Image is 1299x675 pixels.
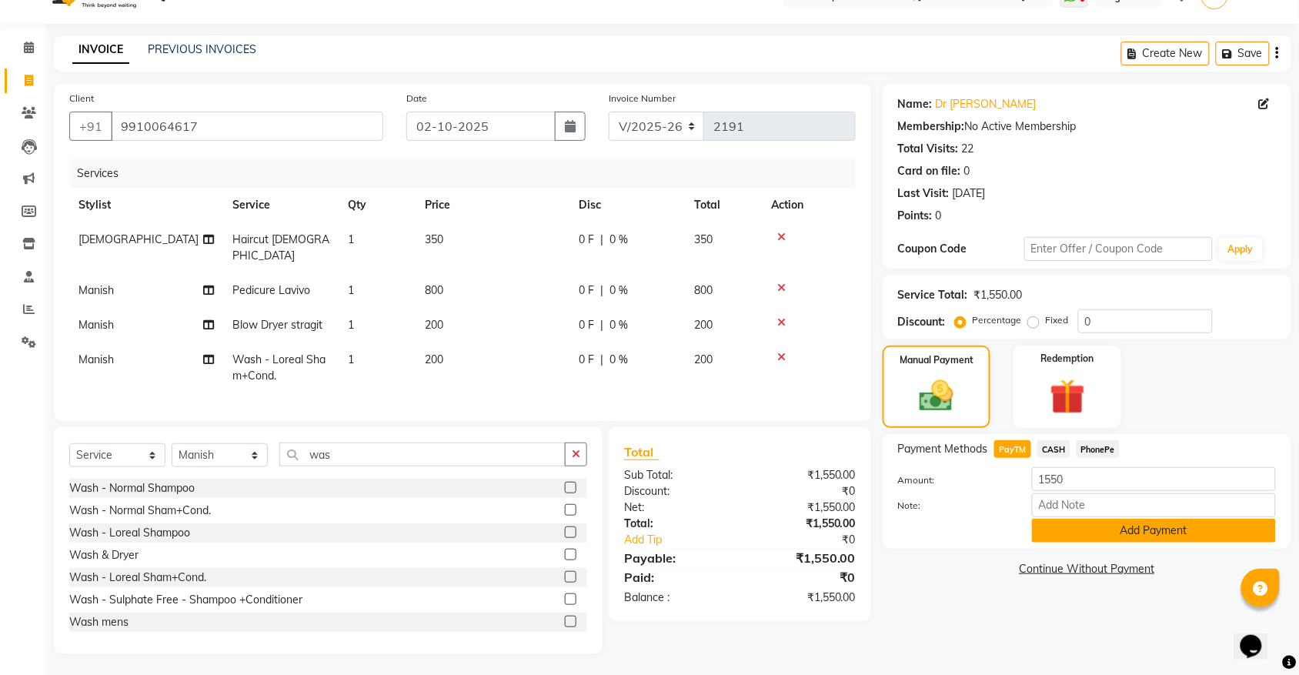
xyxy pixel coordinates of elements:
[964,163,970,179] div: 0
[740,467,867,483] div: ₹1,550.00
[609,232,628,248] span: 0 %
[740,590,867,606] div: ₹1,550.00
[1041,352,1094,366] label: Redemption
[694,283,713,297] span: 800
[600,232,603,248] span: |
[898,141,959,157] div: Total Visits:
[425,353,443,366] span: 200
[579,282,594,299] span: 0 F
[69,614,129,630] div: Wash mens
[898,441,988,457] span: Payment Methods
[579,317,594,333] span: 0 F
[600,352,603,368] span: |
[1032,493,1276,517] input: Add Note
[348,232,354,246] span: 1
[953,185,986,202] div: [DATE]
[69,92,94,105] label: Client
[339,188,416,222] th: Qty
[613,483,740,500] div: Discount:
[609,317,628,333] span: 0 %
[348,283,354,297] span: 1
[69,547,139,563] div: Wash & Dryer
[740,549,867,567] div: ₹1,550.00
[740,483,867,500] div: ₹0
[1077,440,1120,458] span: PhonePe
[148,42,256,56] a: PREVIOUS INVOICES
[898,208,933,224] div: Points:
[425,318,443,332] span: 200
[898,96,933,112] div: Name:
[579,352,594,368] span: 0 F
[887,473,1020,487] label: Amount:
[898,163,961,179] div: Card on file:
[1039,375,1097,419] img: _gift.svg
[898,119,1276,135] div: No Active Membership
[613,532,761,548] a: Add Tip
[69,503,211,519] div: Wash - Normal Sham+Cond.
[613,467,740,483] div: Sub Total:
[613,549,740,567] div: Payable:
[740,516,867,532] div: ₹1,550.00
[232,232,329,262] span: Haircut [DEMOGRAPHIC_DATA]
[232,353,326,383] span: Wash - Loreal Sham+Cond.
[1032,467,1276,491] input: Amount
[609,282,628,299] span: 0 %
[600,317,603,333] span: |
[1024,237,1213,261] input: Enter Offer / Coupon Code
[416,188,569,222] th: Price
[761,532,867,548] div: ₹0
[694,318,713,332] span: 200
[1219,238,1263,261] button: Apply
[974,287,1023,303] div: ₹1,550.00
[694,232,713,246] span: 350
[909,376,964,416] img: _cash.svg
[69,592,302,608] div: Wash - Sulphate Free - Shampoo +Conditioner
[69,525,190,541] div: Wash - Loreal Shampoo
[1216,42,1270,65] button: Save
[579,232,594,248] span: 0 F
[71,159,867,188] div: Services
[609,352,628,368] span: 0 %
[740,500,867,516] div: ₹1,550.00
[348,318,354,332] span: 1
[600,282,603,299] span: |
[624,444,660,460] span: Total
[694,353,713,366] span: 200
[898,287,968,303] div: Service Total:
[962,141,974,157] div: 22
[898,119,965,135] div: Membership:
[898,185,950,202] div: Last Visit:
[232,318,322,332] span: Blow Dryer stragit
[613,500,740,516] div: Net:
[887,499,1020,513] label: Note:
[898,314,946,330] div: Discount:
[613,590,740,606] div: Balance :
[994,440,1031,458] span: PayTM
[1234,613,1284,660] iframe: chat widget
[569,188,685,222] th: Disc
[425,232,443,246] span: 350
[609,92,676,105] label: Invoice Number
[1037,440,1070,458] span: CASH
[973,313,1022,327] label: Percentage
[279,443,566,466] input: Search or Scan
[78,353,114,366] span: Manish
[72,36,129,64] a: INVOICE
[69,188,223,222] th: Stylist
[886,561,1288,577] a: Continue Without Payment
[1046,313,1069,327] label: Fixed
[425,283,443,297] span: 800
[936,96,1037,112] a: Dr [PERSON_NAME]
[69,112,112,141] button: +91
[685,188,762,222] th: Total
[1032,519,1276,543] button: Add Payment
[78,232,199,246] span: [DEMOGRAPHIC_DATA]
[898,241,1024,257] div: Coupon Code
[69,570,206,586] div: Wash - Loreal Sham+Cond.
[613,568,740,586] div: Paid:
[348,353,354,366] span: 1
[900,353,973,367] label: Manual Payment
[762,188,856,222] th: Action
[69,480,195,496] div: Wash - Normal Shampoo
[613,516,740,532] div: Total:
